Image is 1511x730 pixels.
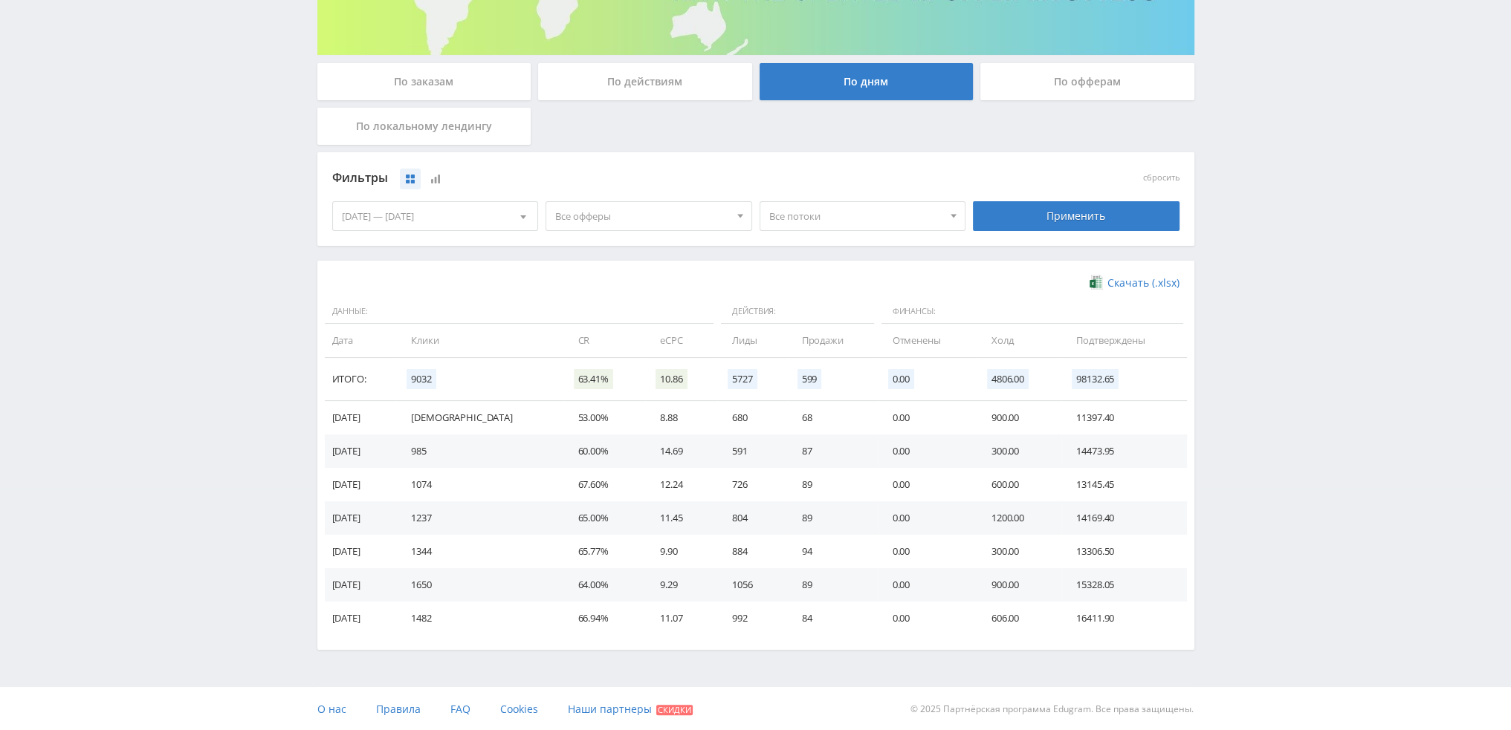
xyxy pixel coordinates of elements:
[760,63,974,100] div: По дням
[878,401,977,434] td: 0.00
[563,401,646,434] td: 53.00%
[878,501,977,535] td: 0.00
[878,324,977,357] td: Отменены
[728,369,757,389] span: 5727
[769,202,943,230] span: Все потоки
[450,702,470,716] span: FAQ
[645,324,717,357] td: eCPC
[656,369,687,389] span: 10.86
[563,568,646,602] td: 64.00%
[977,324,1061,357] td: Холд
[568,702,652,716] span: Наши партнеры
[977,434,1061,468] td: 300.00
[396,468,563,501] td: 1074
[500,702,538,716] span: Cookies
[325,401,397,434] td: [DATE]
[717,602,786,635] td: 992
[787,501,878,535] td: 89
[317,63,531,100] div: По заказам
[878,602,977,635] td: 0.00
[1090,275,1102,290] img: xlsx
[1061,535,1186,568] td: 13306.50
[538,63,752,100] div: По действиям
[980,63,1194,100] div: По офферам
[797,369,822,389] span: 599
[787,468,878,501] td: 89
[656,705,693,715] span: Скидки
[325,468,397,501] td: [DATE]
[407,369,436,389] span: 9032
[574,369,613,389] span: 63.41%
[977,501,1061,535] td: 1200.00
[563,468,646,501] td: 67.60%
[317,108,531,145] div: По локальному лендингу
[325,535,397,568] td: [DATE]
[787,568,878,602] td: 89
[787,535,878,568] td: 94
[396,324,563,357] td: Клики
[977,568,1061,602] td: 900.00
[563,535,646,568] td: 65.77%
[888,369,914,389] span: 0.00
[977,468,1061,501] td: 600.00
[563,501,646,535] td: 65.00%
[396,434,563,468] td: 985
[1061,434,1186,468] td: 14473.95
[977,602,1061,635] td: 606.00
[396,568,563,602] td: 1650
[1072,369,1119,389] span: 98132.65
[1061,401,1186,434] td: 11397.40
[645,535,717,568] td: 9.90
[325,602,397,635] td: [DATE]
[987,369,1029,389] span: 4806.00
[717,535,786,568] td: 884
[717,434,786,468] td: 591
[1061,568,1186,602] td: 15328.05
[973,201,1180,231] div: Применить
[717,501,786,535] td: 804
[325,299,714,325] span: Данные:
[563,434,646,468] td: 60.00%
[977,401,1061,434] td: 900.00
[1061,468,1186,501] td: 13145.45
[717,401,786,434] td: 680
[878,468,977,501] td: 0.00
[787,602,878,635] td: 84
[787,401,878,434] td: 68
[376,702,421,716] span: Правила
[977,535,1061,568] td: 300.00
[717,568,786,602] td: 1056
[563,324,646,357] td: CR
[396,535,563,568] td: 1344
[396,602,563,635] td: 1482
[645,501,717,535] td: 11.45
[1143,173,1180,183] button: сбросить
[325,568,397,602] td: [DATE]
[325,358,397,401] td: Итого:
[645,434,717,468] td: 14.69
[787,434,878,468] td: 87
[1061,602,1186,635] td: 16411.90
[1090,276,1179,290] a: Скачать (.xlsx)
[645,602,717,635] td: 11.07
[317,702,346,716] span: О нас
[325,324,397,357] td: Дата
[563,602,646,635] td: 66.94%
[717,324,786,357] td: Лиды
[555,202,729,230] span: Все офферы
[333,202,538,230] div: [DATE] — [DATE]
[396,501,563,535] td: 1237
[1061,501,1186,535] td: 14169.40
[645,401,717,434] td: 8.88
[1061,324,1186,357] td: Подтверждены
[787,324,878,357] td: Продажи
[878,434,977,468] td: 0.00
[878,535,977,568] td: 0.00
[325,501,397,535] td: [DATE]
[881,299,1183,325] span: Финансы:
[721,299,873,325] span: Действия:
[645,568,717,602] td: 9.29
[645,468,717,501] td: 12.24
[332,167,966,189] div: Фильтры
[878,568,977,602] td: 0.00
